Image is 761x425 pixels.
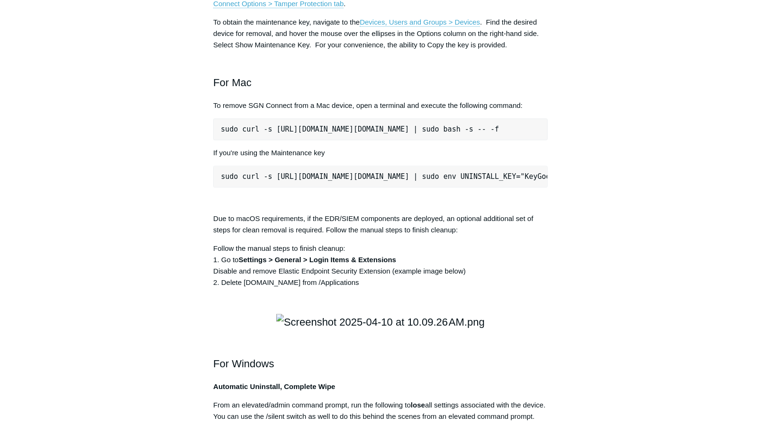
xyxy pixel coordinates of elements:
[213,213,548,236] p: Due to macOS requirements, if the EDR/SIEM components are deployed, an optional additional set of...
[213,243,548,288] p: Follow the manual steps to finish cleanup: 1. Go to Disable and remove Elastic Endpoint Security ...
[213,401,545,420] span: From an elevated/admin command prompt, run the following to all settings associated with the devi...
[239,256,397,264] strong: Settings > General > Login Items & Extensions
[213,58,548,91] h2: For Mac
[213,17,548,51] p: To obtain the maintenance key, navigate to the . Find the desired device for removal, and hover t...
[213,382,335,390] strong: Automatic Uninstall, Complete Wipe
[213,166,548,187] pre: sudo curl -s [URL][DOMAIN_NAME][DOMAIN_NAME] | sudo env UNINSTALL_KEY="KeyGoesHere" bash -s -- -f
[213,339,548,372] h2: For Windows
[276,314,485,330] img: Screenshot 2025-04-10 at 10.09.26 AM.png
[213,147,548,159] p: If you're using the Maintenance key
[411,401,425,409] strong: lose
[213,118,548,140] pre: sudo curl -s [URL][DOMAIN_NAME][DOMAIN_NAME] | sudo bash -s -- -f
[360,18,480,27] a: Devices, Users and Groups > Devices
[213,100,548,111] p: To remove SGN Connect from a Mac device, open a terminal and execute the following command:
